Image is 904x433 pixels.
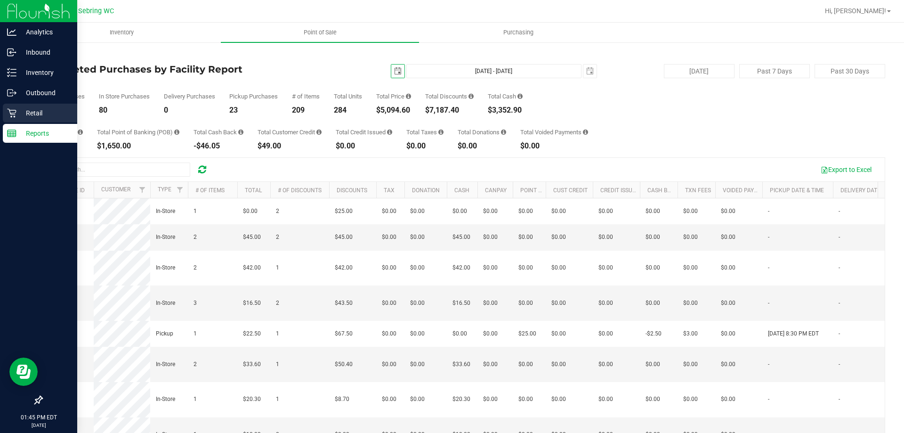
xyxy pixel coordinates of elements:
[483,207,498,216] span: $0.00
[291,28,349,37] span: Point of Sale
[452,299,470,308] span: $16.50
[384,187,395,194] a: Tax
[292,93,320,99] div: # of Items
[491,28,546,37] span: Purchasing
[768,233,769,242] span: -
[156,263,175,272] span: In-Store
[195,187,225,194] a: # of Items
[452,207,467,216] span: $0.00
[78,129,83,135] i: Sum of the successful, non-voided CanPay payment transactions for all purchases in the date range.
[336,129,392,135] div: Total Credit Issued
[243,233,261,242] span: $45.00
[685,187,711,194] a: Txn Fees
[721,299,735,308] span: $0.00
[839,360,840,369] span: -
[452,360,470,369] span: $33.60
[721,360,735,369] span: $0.00
[97,129,179,135] div: Total Point of Banking (POB)
[410,329,425,338] span: $0.00
[458,129,506,135] div: Total Donations
[721,395,735,404] span: $0.00
[156,329,173,338] span: Pickup
[551,395,566,404] span: $0.00
[683,233,698,242] span: $0.00
[483,329,498,338] span: $0.00
[412,187,440,194] a: Donation
[646,263,660,272] span: $0.00
[518,395,533,404] span: $0.00
[243,329,261,338] span: $22.50
[276,263,279,272] span: 1
[483,395,498,404] span: $0.00
[276,207,279,216] span: 2
[382,299,396,308] span: $0.00
[721,233,735,242] span: $0.00
[768,299,769,308] span: -
[7,68,16,77] inline-svg: Inventory
[452,263,470,272] span: $42.00
[483,233,498,242] span: $0.00
[647,187,678,194] a: Cash Back
[598,263,613,272] span: $0.00
[425,93,474,99] div: Total Discounts
[382,233,396,242] span: $0.00
[221,23,419,42] a: Point of Sale
[646,360,660,369] span: $0.00
[194,129,243,135] div: Total Cash Back
[518,233,533,242] span: $0.00
[517,93,523,99] i: Sum of the successful, non-voided cash payment transactions for all purchases in the date range. ...
[839,395,840,404] span: -
[243,263,261,272] span: $42.00
[485,187,507,194] a: CanPay
[7,88,16,98] inline-svg: Outbound
[78,7,114,15] span: Sebring WC
[483,263,498,272] span: $0.00
[488,106,523,114] div: $3,352.90
[16,87,73,98] p: Outbound
[156,207,175,216] span: In-Store
[721,263,735,272] span: $0.00
[335,299,353,308] span: $43.50
[825,7,886,15] span: Hi, [PERSON_NAME]!
[276,329,279,338] span: 1
[840,187,880,194] a: Delivery Date
[194,207,197,216] span: 1
[768,207,769,216] span: -
[454,187,469,194] a: Cash
[376,106,411,114] div: $5,094.60
[229,93,278,99] div: Pickup Purchases
[518,360,533,369] span: $0.00
[468,93,474,99] i: Sum of the discount values applied to the all purchases in the date range.
[156,360,175,369] span: In-Store
[334,93,362,99] div: Total Units
[194,360,197,369] span: 2
[382,329,396,338] span: $0.00
[243,207,258,216] span: $0.00
[258,129,322,135] div: Total Customer Credit
[243,299,261,308] span: $16.50
[646,395,660,404] span: $0.00
[551,299,566,308] span: $0.00
[174,129,179,135] i: Sum of the successful, non-voided point-of-banking payment transactions, both via payment termina...
[334,106,362,114] div: 284
[276,395,279,404] span: 1
[839,263,840,272] span: -
[646,233,660,242] span: $0.00
[815,64,885,78] button: Past 30 Days
[376,93,411,99] div: Total Price
[243,360,261,369] span: $33.60
[382,207,396,216] span: $0.00
[598,207,613,216] span: $0.00
[391,65,404,78] span: select
[410,263,425,272] span: $0.00
[598,360,613,369] span: $0.00
[7,129,16,138] inline-svg: Reports
[335,329,353,338] span: $67.50
[483,299,498,308] span: $0.00
[16,128,73,139] p: Reports
[164,106,215,114] div: 0
[156,233,175,242] span: In-Store
[16,47,73,58] p: Inbound
[243,395,261,404] span: $20.30
[292,106,320,114] div: 209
